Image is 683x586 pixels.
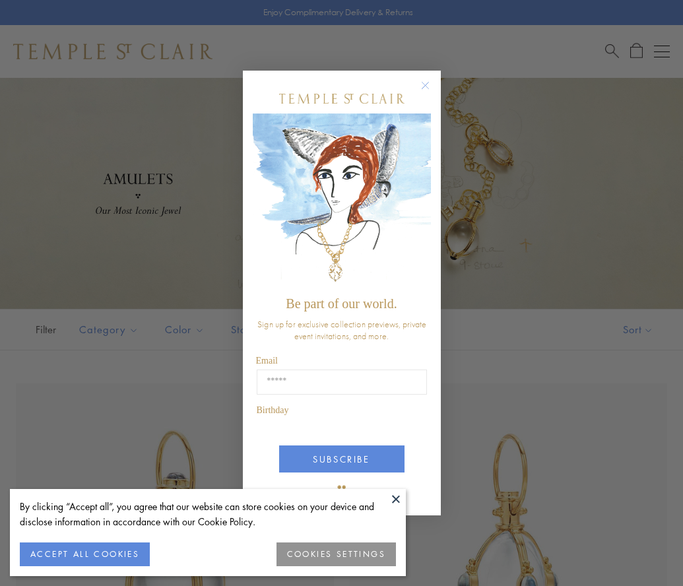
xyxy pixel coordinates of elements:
[276,542,396,566] button: COOKIES SETTINGS
[20,499,396,529] div: By clicking “Accept all”, you agree that our website can store cookies on your device and disclos...
[257,370,427,395] input: Email
[279,94,405,104] img: Temple St. Clair
[424,84,440,100] button: Close dialog
[256,356,278,366] span: Email
[279,445,405,472] button: SUBSCRIBE
[20,542,150,566] button: ACCEPT ALL COOKIES
[329,476,355,502] img: TSC
[286,296,397,311] span: Be part of our world.
[253,114,431,290] img: c4a9eb12-d91a-4d4a-8ee0-386386f4f338.jpeg
[257,405,289,415] span: Birthday
[257,318,426,342] span: Sign up for exclusive collection previews, private event invitations, and more.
